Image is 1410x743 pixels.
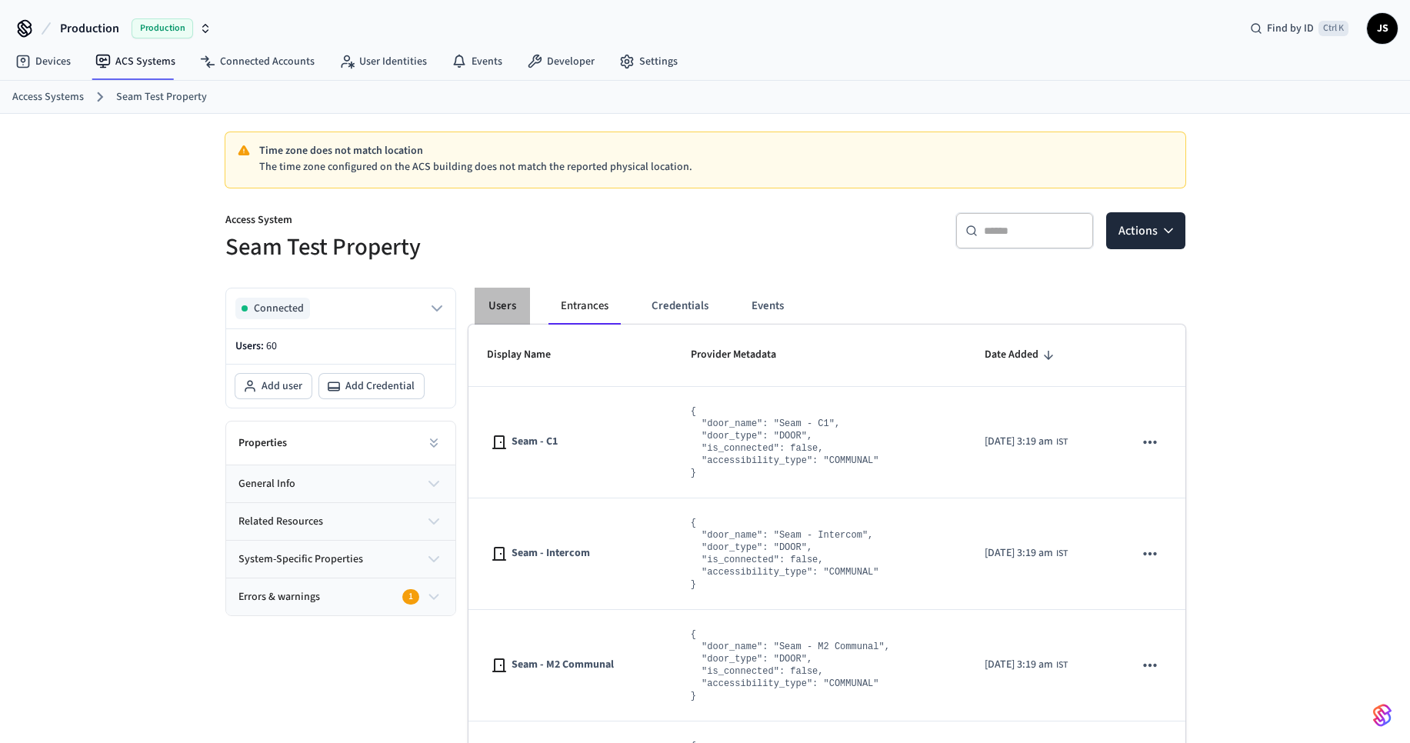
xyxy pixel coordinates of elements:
span: Connected [254,301,304,316]
a: User Identities [327,48,439,75]
button: general info [226,465,455,502]
span: Display Name [487,343,571,367]
img: SeamLogoGradient.69752ec5.svg [1373,703,1392,728]
div: Asia/Calcutta [985,545,1068,561]
span: Add user [262,378,302,394]
div: Asia/Calcutta [985,657,1068,673]
h5: Seam Test Property [225,232,696,263]
span: Seam - M2 Communal [512,657,614,673]
span: general info [238,476,295,492]
a: Settings [607,48,690,75]
span: [DATE] 3:19 am [985,434,1053,450]
button: Add user [235,374,312,398]
a: Events [439,48,515,75]
span: system-specific properties [238,551,363,568]
pre: { "door_name": "Seam - C1", "door_type": "DOOR", "is_connected": false, "accessibility_type": "CO... [691,405,879,479]
span: [DATE] 3:19 am [985,657,1053,673]
button: Credentials [639,288,721,325]
th: Provider Metadata [672,325,967,386]
div: Find by IDCtrl K [1238,15,1361,42]
span: Date Added [985,343,1058,367]
button: Users [475,288,530,325]
button: Entrances [548,288,621,325]
span: 60 [266,338,277,354]
span: Seam - C1 [512,434,558,450]
pre: { "door_name": "Seam - Intercom", "door_type": "DOOR", "is_connected": false, "accessibility_type... [691,517,879,591]
a: Connected Accounts [188,48,327,75]
button: Add Credential [319,374,424,398]
button: Connected [235,298,446,319]
button: JS [1367,13,1398,44]
span: [DATE] 3:19 am [985,545,1053,561]
span: Ctrl K [1318,21,1348,36]
span: Production [132,18,193,38]
button: system-specific properties [226,541,455,578]
span: JS [1368,15,1396,42]
button: Errors & warnings1 [226,578,455,615]
a: Developer [515,48,607,75]
span: related resources [238,514,323,530]
p: Access System [225,212,696,232]
a: Devices [3,48,83,75]
span: IST [1056,547,1068,561]
span: IST [1056,435,1068,449]
p: The time zone configured on the ACS building does not match the reported physical location. [259,159,1173,175]
span: Production [60,19,119,38]
a: Access Systems [12,89,84,105]
p: Users: [235,338,446,355]
span: Find by ID [1267,21,1314,36]
span: Errors & warnings [238,589,320,605]
span: Date Added [985,343,1038,367]
button: related resources [226,503,455,540]
p: Time zone does not match location [259,143,1173,159]
button: Events [739,288,796,325]
a: Seam Test Property [116,89,207,105]
span: Add Credential [345,378,415,394]
pre: { "door_name": "Seam - M2 Communal", "door_type": "DOOR", "is_connected": false, "accessibility_t... [691,628,890,702]
h2: Properties [238,435,287,451]
div: 1 [402,589,419,605]
span: Seam - Intercom [512,545,590,561]
div: Asia/Calcutta [985,434,1068,450]
button: Actions [1106,212,1185,249]
span: IST [1056,658,1068,672]
a: ACS Systems [83,48,188,75]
